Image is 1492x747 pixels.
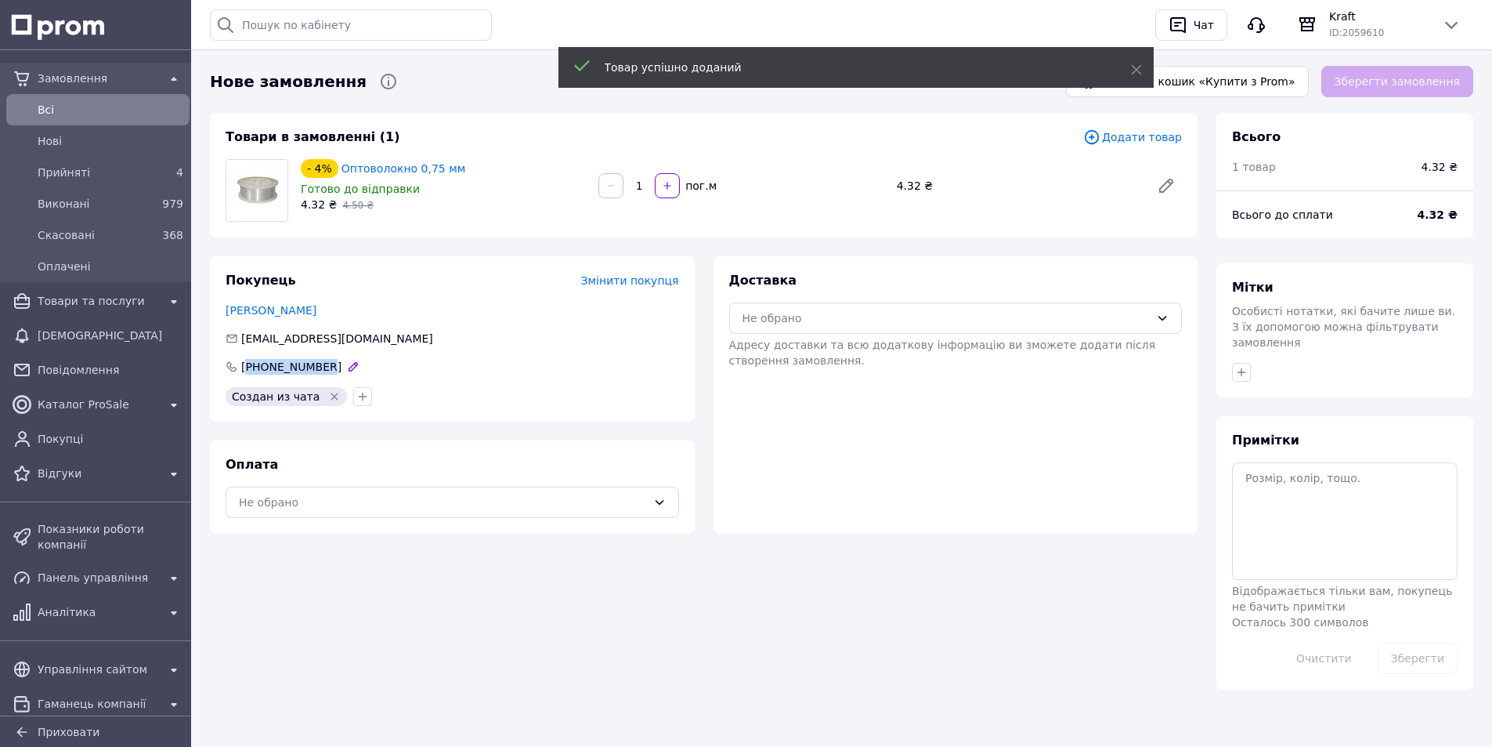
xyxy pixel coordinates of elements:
[742,310,1151,327] div: Не обрано
[1422,159,1458,175] span: 4.32 ₴
[1329,9,1429,24] span: Kraft
[226,304,316,317] a: [PERSON_NAME]
[38,165,152,180] span: Прийняті
[1083,129,1182,146] span: Додати товар
[1232,161,1276,173] span: 1 товар
[162,229,183,241] span: 368
[605,60,1092,75] div: Товар успішно доданий
[1066,66,1309,97] a: Створити кошик «Купити з Prom»
[328,390,341,403] svg: Видалити мітку
[38,259,183,274] span: Оплачені
[301,198,337,211] span: 4.32 ₴
[38,397,158,412] span: Каталог ProSale
[38,71,158,86] span: Замовлення
[1418,207,1458,223] span: 4.32 ₴
[1232,616,1368,629] span: Осталось 300 символов
[226,160,287,221] img: Оптоволокно 0,75 мм
[241,332,433,345] span: [EMAIL_ADDRESS][DOMAIN_NAME]
[342,200,374,211] span: 4.50 ₴
[232,390,320,403] span: Создан из чата
[1232,305,1455,349] span: Особисті нотатки, які бачите лише ви. З їх допомогою можна фільтрувати замовлення
[241,361,341,373] span: [PHONE_NUMBER]
[176,166,183,179] span: 4
[1329,27,1384,38] span: ID: 2059610
[38,133,183,149] span: Нові
[38,431,183,447] span: Покупці
[38,604,158,620] span: Аналітика
[1232,207,1418,223] div: Всього до сплати
[38,196,152,212] span: Виконані
[210,9,492,41] input: Пошук по кабінету
[38,328,183,343] span: [DEMOGRAPHIC_DATA]
[1232,280,1273,295] span: Мітки
[1232,433,1299,448] span: Примітки
[38,570,158,586] span: Панель управління
[729,273,797,288] span: Доставка
[38,662,158,677] span: Управління сайтом
[38,466,158,481] span: Відгуки
[162,198,183,210] span: 979
[38,102,183,118] span: Всi
[301,183,420,195] span: Готово до відправки
[729,339,1156,367] span: Адресу доставки та всю додаткову інформацію ви зможете додати після створення замовлення.
[38,726,99,738] span: Приховати
[681,178,718,194] div: пог.м
[226,129,400,144] span: Товари в замовленні (1)
[341,162,466,175] a: Оптоволокно 0,75 мм
[1190,13,1217,37] div: Чат
[38,293,158,309] span: Товари та послуги
[239,494,647,511] div: Не обрано
[38,362,183,378] span: Повідомлення
[1232,129,1281,144] span: Всього
[301,159,338,178] div: - 4%
[226,273,296,288] span: Покупець
[1155,9,1227,41] button: Чат
[38,696,158,712] span: Гаманець компанії
[38,521,183,553] span: Показники роботи компанії
[210,71,367,93] span: Нове замовлення
[38,227,152,243] span: Скасовані
[226,457,278,472] span: Оплата
[891,175,1144,197] div: 4.32 ₴
[1151,170,1182,201] a: Редагувати
[581,274,679,287] span: Змінити покупця
[1232,585,1452,613] span: Відображається тільки вам, покупець не бачить примітки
